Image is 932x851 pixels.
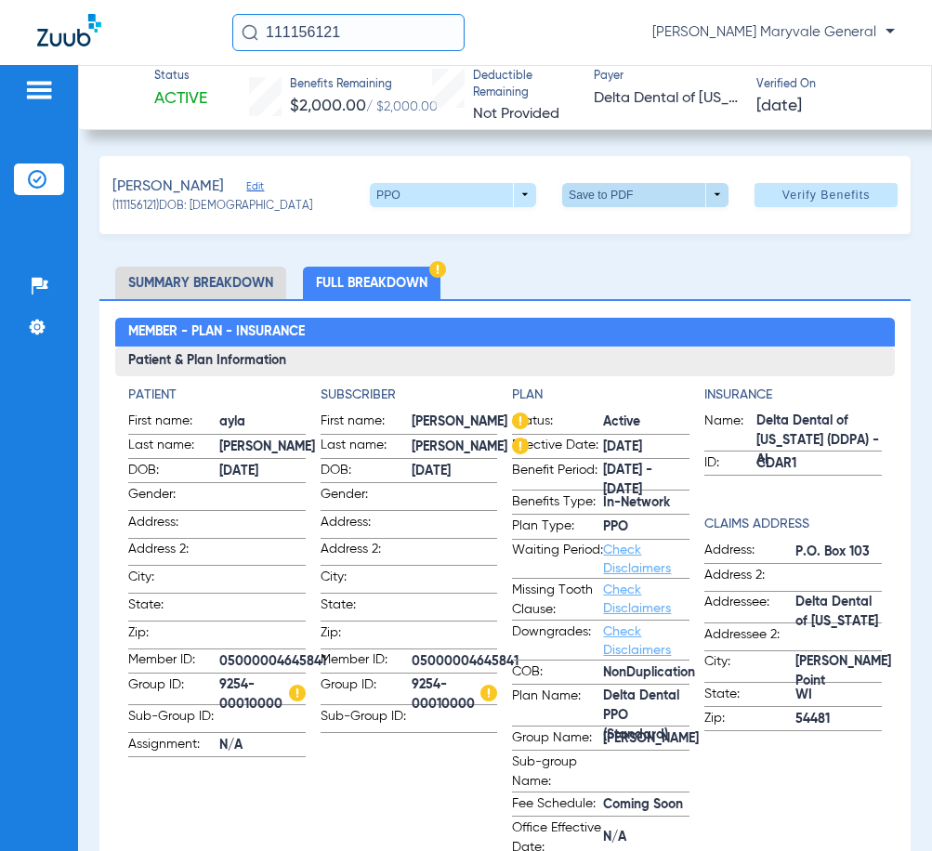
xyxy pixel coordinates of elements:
span: [DATE] [219,462,306,481]
span: [PERSON_NAME] [112,176,224,199]
span: Benefits Type: [512,492,603,515]
span: First name: [128,412,219,434]
span: Assignment: [128,735,219,757]
span: Edit [246,180,263,198]
span: Last name: [128,436,219,458]
span: Status: [512,412,603,434]
span: Address: [321,513,412,538]
span: N/A [603,828,689,847]
span: 05000004645841 [219,652,326,672]
span: Coming Soon [603,795,689,815]
span: Sub-Group ID: [128,707,219,732]
li: Summary Breakdown [115,267,286,299]
iframe: Chat Widget [839,762,932,851]
span: Member ID: [321,650,412,673]
span: P.O. Box 103 [795,543,882,562]
span: COB: [512,662,603,685]
img: Hazard [512,438,529,454]
span: Status [154,69,207,85]
img: Zuub Logo [37,14,101,46]
span: Address 2: [321,540,412,565]
span: Group ID: [321,675,412,705]
span: City: [321,568,412,593]
span: State: [321,596,412,621]
span: Address 2: [704,566,795,591]
a: Check Disclaimers [603,543,671,575]
h4: Patient [128,386,306,405]
h2: Member - Plan - Insurance [115,318,894,347]
span: [DATE] [603,438,689,457]
h4: Plan [512,386,689,405]
span: Delta Dental of [US_STATE] [795,603,882,622]
span: Downgrades: [512,622,603,660]
span: In-Network [603,493,689,513]
span: Verify Benefits [782,188,871,203]
span: Gender: [128,485,219,510]
span: Address 2: [128,540,219,565]
a: Check Disclaimers [603,583,671,615]
img: Hazard [480,685,497,701]
span: 54481 [795,710,882,729]
h3: Patient & Plan Information [115,347,894,376]
span: Addressee: [704,593,795,622]
button: Save to PDF [562,183,729,207]
span: Delta Dental of [US_STATE] (DDPA) - AI [594,87,740,111]
span: State: [128,596,219,621]
span: N/A [219,736,306,755]
span: Zip: [321,623,412,648]
span: ayla [219,412,306,432]
span: [PERSON_NAME] [412,438,529,457]
span: Benefit Period: [512,461,603,491]
span: Effective Date: [512,436,603,458]
span: Active [154,87,207,111]
span: Sub-group Name: [512,753,603,792]
span: 9254-00010000 [219,685,306,704]
span: Fee Schedule: [512,794,603,817]
span: Payer [594,69,740,85]
span: [DATE] - [DATE] [603,470,689,490]
button: PPO [370,183,536,207]
span: Last name: [321,436,412,458]
span: Name: [704,412,756,451]
img: Hazard [429,261,446,278]
span: City: [704,652,795,682]
span: WI [795,686,882,705]
span: [PERSON_NAME] [219,438,315,457]
input: Search for patients [232,14,465,51]
span: 9254-00010000 [412,685,498,704]
span: / $2,000.00 [366,100,438,113]
span: Group ID: [128,675,219,705]
img: Search Icon [242,24,258,41]
span: 05000004645841 [412,652,519,672]
span: PPO [603,517,689,537]
span: (111156121) DOB: [DEMOGRAPHIC_DATA] [112,199,312,216]
span: [PERSON_NAME] [412,412,529,432]
span: Delta Dental of [US_STATE] (DDPA) - AI [756,431,882,451]
span: State: [704,685,795,707]
span: [PERSON_NAME] Maryvale General [652,23,895,42]
span: ID: [704,453,756,476]
span: Plan Name: [512,687,603,726]
span: Address: [704,541,795,563]
h4: Subscriber [321,386,498,405]
span: Waiting Period: [512,541,603,578]
h4: Claims Address [704,515,882,534]
span: NonDuplication [603,663,695,683]
span: [PERSON_NAME] [603,729,699,749]
span: $2,000.00 [290,98,366,114]
li: Full Breakdown [303,267,440,299]
span: Not Provided [473,107,559,122]
span: [PERSON_NAME] Point [795,662,891,682]
span: CDAR1 [756,454,882,474]
span: Group Name: [512,728,603,751]
span: [DATE] [756,95,802,118]
span: Active [603,412,689,432]
h4: Insurance [704,386,882,405]
span: Zip: [128,623,219,648]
